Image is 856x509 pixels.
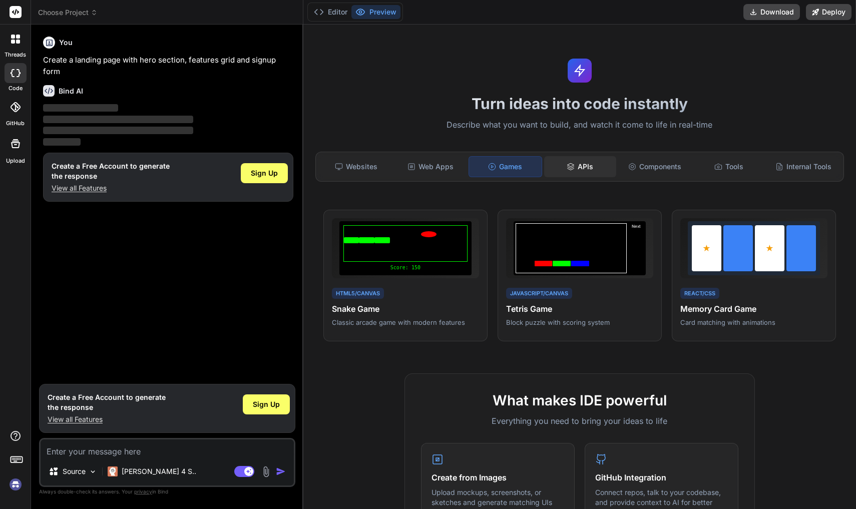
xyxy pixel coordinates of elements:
h4: Memory Card Game [680,303,827,315]
div: Tools [693,156,765,177]
div: JavaScript/Canvas [506,288,572,299]
p: Classic arcade game with modern features [332,318,479,327]
div: React/CSS [680,288,719,299]
p: Always double-check its answers. Your in Bind [39,487,295,496]
span: ‌ [43,138,81,146]
img: signin [7,476,24,493]
h6: You [59,38,73,48]
h1: Turn ideas into code instantly [309,95,850,113]
h1: Create a Free Account to generate the response [52,161,170,181]
button: Preview [351,5,400,19]
span: ‌ [43,104,118,112]
h4: Tetris Game [506,303,653,315]
div: APIs [544,156,617,177]
p: Block puzzle with scoring system [506,318,653,327]
img: Claude 4 Sonnet [108,466,118,476]
span: ‌ [43,127,193,134]
span: privacy [134,488,152,494]
p: Describe what you want to build, and watch it come to life in real-time [309,119,850,132]
label: Upload [6,157,25,165]
div: Next [629,223,644,273]
div: HTML5/Canvas [332,288,384,299]
p: View all Features [52,183,170,193]
p: Source [63,466,86,476]
img: icon [276,466,286,476]
h4: GitHub Integration [595,471,728,483]
div: Web Apps [394,156,467,177]
img: Pick Models [89,467,97,476]
span: Sign Up [253,399,280,409]
h1: Create a Free Account to generate the response [48,392,166,412]
p: Create a landing page with hero section, features grid and signup form [43,55,293,77]
button: Deploy [806,4,851,20]
label: code [9,84,23,93]
h2: What makes IDE powerful [421,390,738,411]
div: Components [618,156,691,177]
span: Choose Project [38,8,98,18]
p: View all Features [48,414,166,424]
h4: Create from Images [432,471,564,483]
span: ‌ [43,116,193,123]
label: GitHub [6,119,25,128]
h4: Snake Game [332,303,479,315]
span: Sign Up [251,168,278,178]
p: [PERSON_NAME] 4 S.. [122,466,196,476]
p: Everything you need to bring your ideas to life [421,415,738,427]
div: Internal Tools [767,156,839,177]
label: threads [5,51,26,59]
button: Editor [310,5,351,19]
img: attachment [260,466,272,477]
div: Score: 150 [343,264,468,271]
h6: Bind AI [59,86,83,96]
div: Games [469,156,542,177]
p: Card matching with animations [680,318,827,327]
div: Websites [320,156,392,177]
button: Download [743,4,800,20]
